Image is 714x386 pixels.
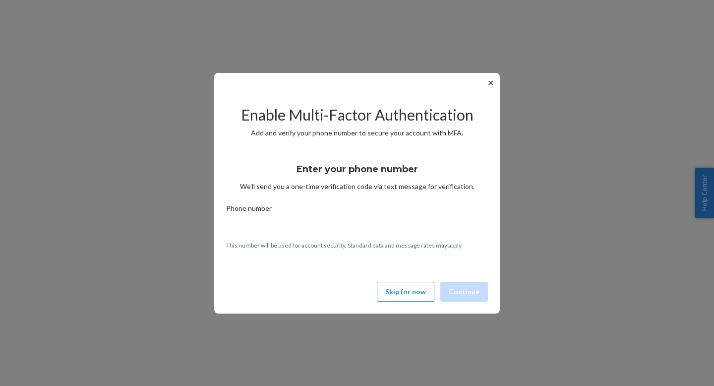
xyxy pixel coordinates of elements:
[485,77,496,89] button: ✕
[226,241,488,250] p: This number will be used for account security. Standard data and message rates may apply.
[297,163,418,176] h3: Enter your phone number
[226,203,272,217] span: Phone number
[226,155,488,192] div: We’ll send you a one-time verification code via text message for verification.
[226,128,488,138] p: Add and verify your phone number to secure your account with MFA.
[377,282,434,302] button: Skip for now
[226,107,488,123] h2: Enable Multi-Factor Authentication
[440,282,488,302] button: Continue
